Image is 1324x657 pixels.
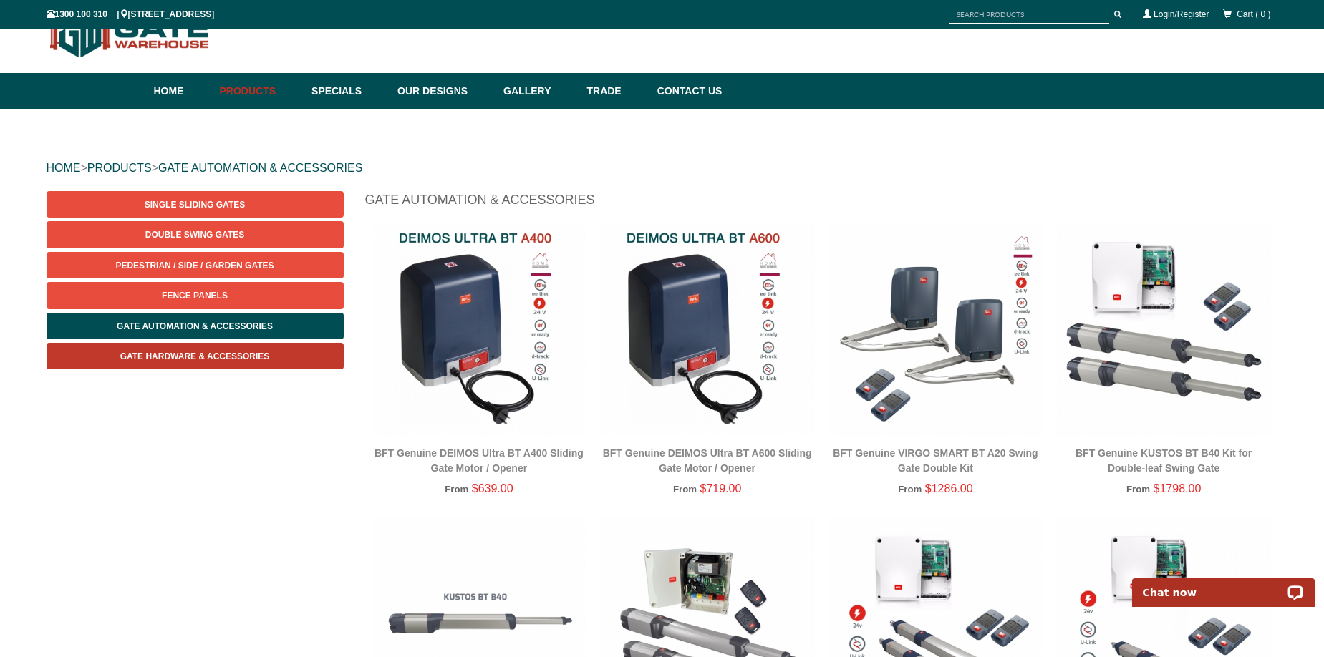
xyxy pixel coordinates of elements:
span: Gate Hardware & Accessories [120,351,270,361]
span: From [1126,484,1150,495]
a: PRODUCTS [87,162,152,174]
a: Products [213,73,305,109]
span: Pedestrian / Side / Garden Gates [115,261,274,271]
a: HOME [47,162,81,174]
span: From [898,484,922,495]
a: Gate Automation & Accessories [47,313,344,339]
img: BFT Genuine DEIMOS Ultra BT A400 Sliding Gate Motor / Opener - Gate Warehouse [372,223,586,437]
a: Contact Us [650,73,723,109]
span: Fence Panels [162,291,228,301]
span: Single Sliding Gates [145,200,245,210]
a: Trade [579,73,649,109]
div: > > [47,145,1278,191]
span: From [673,484,697,495]
span: Double Swing Gates [145,230,244,240]
a: Login/Register [1154,9,1209,19]
a: Fence Panels [47,282,344,308]
a: Gate Hardware & Accessories [47,343,344,369]
a: Gallery [496,73,579,109]
a: Pedestrian / Side / Garden Gates [47,252,344,278]
h1: Gate Automation & Accessories [365,191,1278,216]
a: Double Swing Gates [47,221,344,248]
span: From [445,484,468,495]
a: Specials [304,73,390,109]
span: 1300 100 310 | [STREET_ADDRESS] [47,9,215,19]
span: Cart ( 0 ) [1237,9,1270,19]
iframe: LiveChat chat widget [1123,562,1324,607]
span: $1286.00 [925,482,973,495]
span: $639.00 [472,482,513,495]
span: $1798.00 [1154,482,1202,495]
a: Home [154,73,213,109]
img: BFT Genuine VIRGO SMART BT A20 Swing Gate Double Kit - Gate Warehouse [828,223,1043,437]
img: BFT Genuine DEIMOS Ultra BT A600 Sliding Gate Motor / Opener - Gate Warehouse [600,223,814,437]
a: Single Sliding Gates [47,191,344,218]
a: BFT Genuine DEIMOS Ultra BT A600 Sliding Gate Motor / Opener [603,447,812,474]
a: BFT Genuine DEIMOS Ultra BT A400 Sliding Gate Motor / Opener [375,447,584,474]
a: BFT Genuine KUSTOS BT B40 Kit for Double-leaf Swing Gate [1076,447,1252,474]
span: $719.00 [700,482,742,495]
span: Gate Automation & Accessories [117,321,273,331]
input: SEARCH PRODUCTS [949,6,1109,24]
a: GATE AUTOMATION & ACCESSORIES [158,162,362,174]
img: BFT Genuine KUSTOS BT B40 Kit for Double-leaf Swing Gate - Gate Warehouse [1057,223,1271,437]
a: Our Designs [390,73,496,109]
a: BFT Genuine VIRGO SMART BT A20 Swing Gate Double Kit [833,447,1038,474]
